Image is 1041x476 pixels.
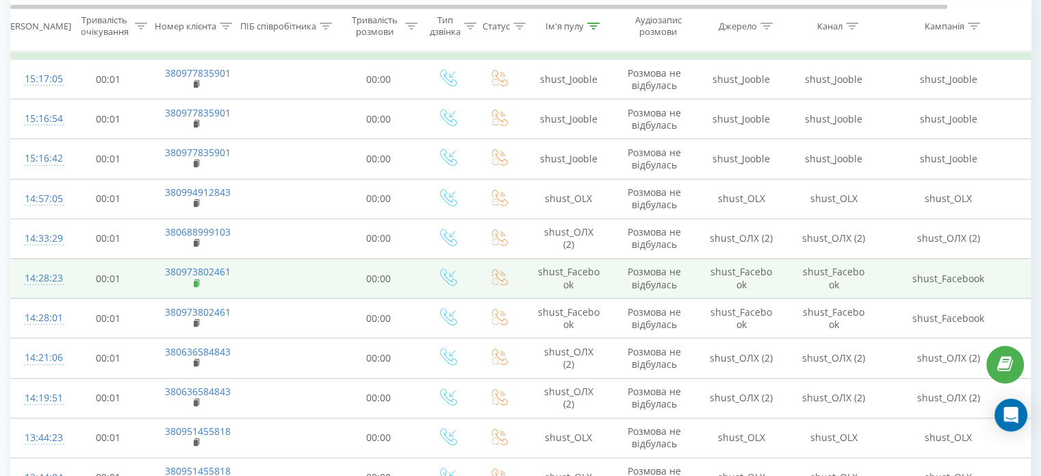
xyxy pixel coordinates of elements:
[545,20,584,32] div: Ім'я пулу
[165,106,231,119] a: 380977835901
[25,105,52,132] div: 15:16:54
[788,218,880,258] td: shust_ОЛХ (2)
[788,139,880,179] td: shust_Jooble
[66,179,151,218] td: 00:01
[817,20,843,32] div: Канал
[66,299,151,338] td: 00:01
[66,338,151,378] td: 00:01
[165,385,231,398] a: 380636584843
[66,139,151,179] td: 00:01
[336,60,422,99] td: 00:00
[880,218,1017,258] td: shust_ОЛХ (2)
[925,20,964,32] div: Кампанія
[628,425,681,450] span: Розмова не відбулась
[336,418,422,458] td: 00:00
[625,14,691,38] div: Аудіозапис розмови
[628,146,681,171] span: Розмова не відбулась
[165,345,231,358] a: 380636584843
[66,60,151,99] td: 00:01
[524,418,613,458] td: shust_OLX
[628,265,681,290] span: Розмова не відбулась
[695,418,788,458] td: shust_OLX
[628,106,681,131] span: Розмова не відбулась
[788,60,880,99] td: shust_Jooble
[880,179,1017,218] td: shust_OLX
[25,345,52,371] div: 14:21:06
[788,378,880,418] td: shust_ОЛХ (2)
[628,66,681,92] span: Розмова не відбулась
[695,259,788,299] td: shust_Facebook
[695,179,788,218] td: shust_OLX
[66,99,151,139] td: 00:01
[165,146,231,159] a: 380977835901
[25,186,52,212] div: 14:57:05
[336,218,422,258] td: 00:00
[165,425,231,438] a: 380951455818
[165,225,231,238] a: 380688999103
[77,14,131,38] div: Тривалість очікування
[994,399,1027,431] div: Open Intercom Messenger
[2,20,71,32] div: [PERSON_NAME]
[788,179,880,218] td: shust_OLX
[25,265,52,292] div: 14:28:23
[524,338,613,378] td: shust_ОЛХ (2)
[336,338,422,378] td: 00:00
[695,338,788,378] td: shust_ОЛХ (2)
[628,186,681,211] span: Розмова не відбулась
[524,259,613,299] td: shust_Facebook
[66,378,151,418] td: 00:01
[66,259,151,299] td: 00:01
[788,338,880,378] td: shust_ОЛХ (2)
[25,145,52,172] div: 15:16:42
[880,378,1017,418] td: shust_ОЛХ (2)
[880,139,1017,179] td: shust_Jooble
[880,259,1017,299] td: shust_Facebook
[165,186,231,199] a: 380994912843
[880,60,1017,99] td: shust_Jooble
[524,99,613,139] td: shust_Jooble
[880,99,1017,139] td: shust_Jooble
[336,179,422,218] td: 00:00
[165,265,231,278] a: 380973802461
[695,378,788,418] td: shust_ОЛХ (2)
[695,299,788,338] td: shust_Facebook
[524,139,613,179] td: shust_Jooble
[25,385,52,412] div: 14:19:51
[880,338,1017,378] td: shust_ОЛХ (2)
[695,139,788,179] td: shust_Jooble
[240,20,316,32] div: ПІБ співробітника
[788,99,880,139] td: shust_Jooble
[524,60,613,99] td: shust_Jooble
[430,14,461,38] div: Тип дзвінка
[880,418,1017,458] td: shust_OLX
[66,418,151,458] td: 00:01
[165,305,231,318] a: 380973802461
[524,218,613,258] td: shust_ОЛХ (2)
[628,305,681,331] span: Розмова не відбулась
[628,385,681,410] span: Розмова не відбулась
[695,60,788,99] td: shust_Jooble
[336,259,422,299] td: 00:00
[25,305,52,331] div: 14:28:01
[695,99,788,139] td: shust_Jooble
[880,299,1017,338] td: shust_Facebook
[165,66,231,79] a: 380977835901
[524,378,613,418] td: shust_ОЛХ (2)
[25,66,52,92] div: 15:17:05
[788,299,880,338] td: shust_Facebook
[524,179,613,218] td: shust_OLX
[348,14,402,38] div: Тривалість розмови
[788,418,880,458] td: shust_OLX
[719,20,757,32] div: Джерело
[336,299,422,338] td: 00:00
[524,299,613,338] td: shust_Facebook
[25,425,52,451] div: 13:44:23
[155,20,216,32] div: Номер клієнта
[695,218,788,258] td: shust_ОЛХ (2)
[788,259,880,299] td: shust_Facebook
[628,225,681,251] span: Розмова не відбулась
[628,345,681,371] span: Розмова не відбулась
[336,99,422,139] td: 00:00
[66,218,151,258] td: 00:01
[336,378,422,418] td: 00:00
